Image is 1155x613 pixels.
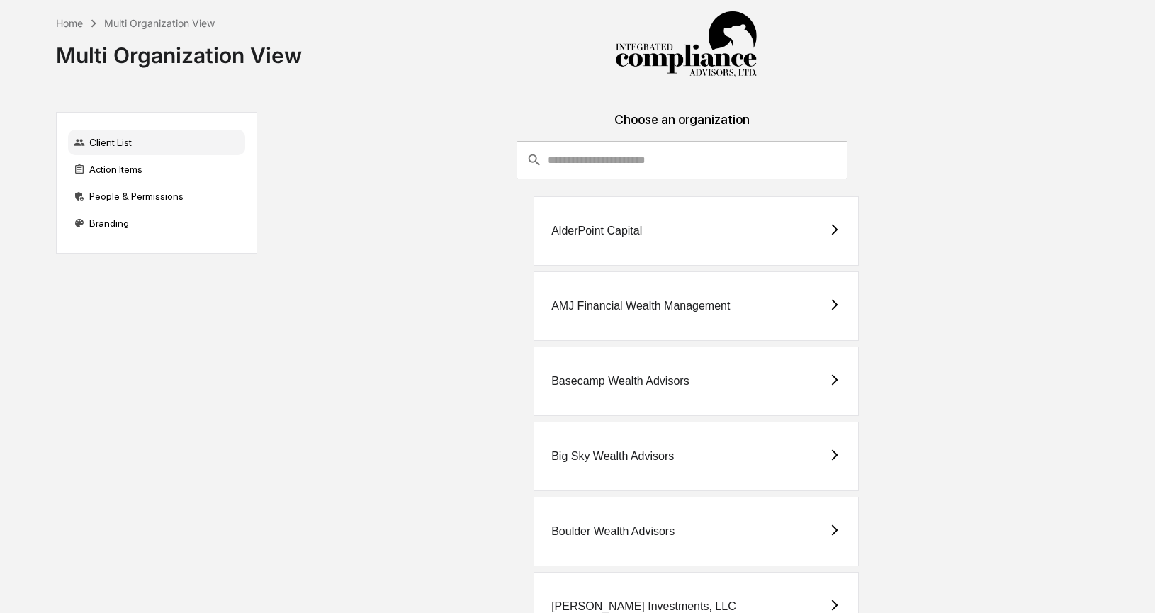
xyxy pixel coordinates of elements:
div: Branding [68,210,245,236]
div: Choose an organization [269,112,1095,141]
div: Boulder Wealth Advisors [551,525,675,538]
div: Big Sky Wealth Advisors [551,450,674,463]
div: [PERSON_NAME] Investments, LLC [551,600,736,613]
div: Multi Organization View [56,31,302,68]
div: AlderPoint Capital [551,225,642,237]
div: Action Items [68,157,245,182]
div: Home [56,17,83,29]
div: Multi Organization View [104,17,215,29]
div: AMJ Financial Wealth Management [551,300,730,313]
div: People & Permissions [68,184,245,209]
img: Integrated Compliance Advisors [615,11,757,78]
div: consultant-dashboard__filter-organizations-search-bar [517,141,847,179]
div: Basecamp Wealth Advisors [551,375,689,388]
div: Client List [68,130,245,155]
